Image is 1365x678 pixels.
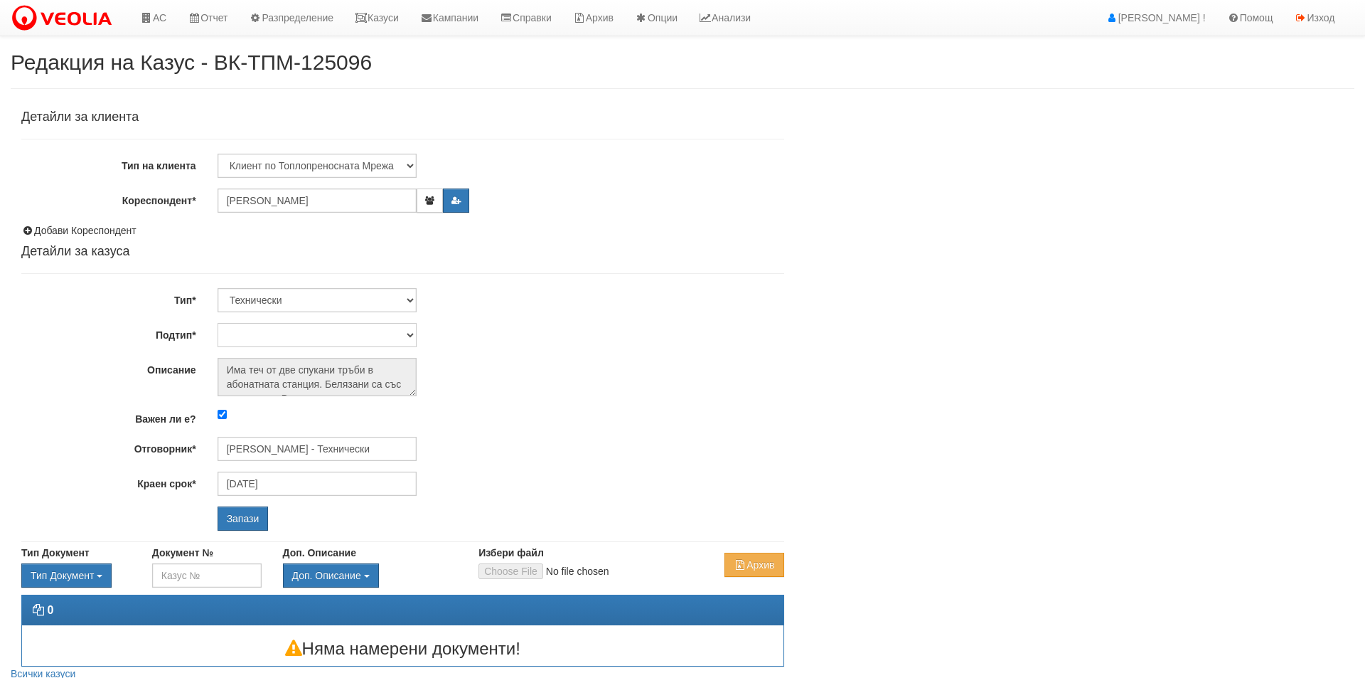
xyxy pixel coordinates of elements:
span: Доп. Описание [292,570,361,581]
strong: 0 [47,604,53,616]
div: Добави Кореспондент [21,223,784,238]
label: Важен ли е? [11,407,207,426]
span: Тип Документ [31,570,94,581]
label: Избери файл [478,546,544,560]
h4: Детайли за клиента [21,110,784,125]
button: Архив [724,553,783,577]
label: Подтип* [11,323,207,342]
img: VeoliaLogo.png [11,4,119,33]
label: Описание [11,358,207,377]
label: Краен срок* [11,472,207,491]
h2: Редакция на Казус - ВК-ТПМ-125096 [11,51,1354,74]
textarea: Има теч от две спукани тръби в абонатната станция. Белязани са със сиво тиксо. Водата отива към с... [218,358,417,396]
label: Тип Документ [21,546,90,560]
label: Доп. Описание [283,546,356,560]
h3: Няма намерени документи! [22,640,783,658]
label: Кореспондент* [11,189,207,208]
label: Документ № [152,546,213,560]
label: Отговорник* [11,437,207,456]
input: Запази [218,507,269,531]
div: Двоен клик, за изчистване на избраната стойност. [283,563,458,588]
input: Търсене по Име / Имейл [218,472,417,496]
input: Казус № [152,563,262,588]
input: Търсене по Име / Имейл [218,437,417,461]
button: Тип Документ [21,563,112,588]
input: ЕГН/Име/Адрес/Аб.№/Парт.№/Тел./Email [218,189,417,213]
label: Тип на клиента [11,154,207,173]
button: Доп. Описание [283,563,379,588]
h4: Детайли за казуса [21,245,784,259]
div: Двоен клик, за изчистване на избраната стойност. [21,563,131,588]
